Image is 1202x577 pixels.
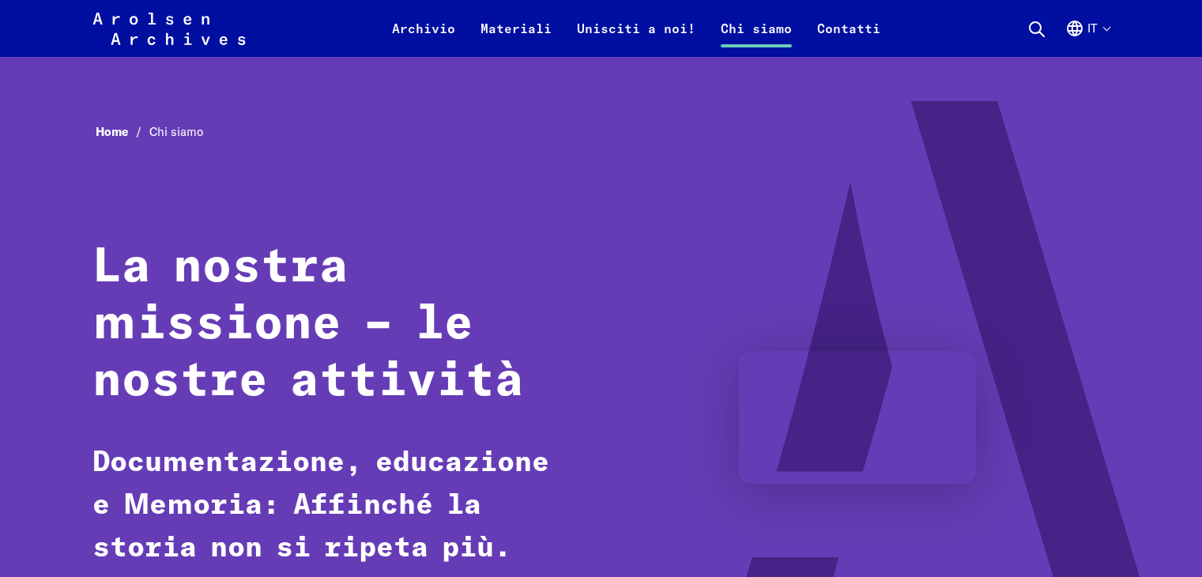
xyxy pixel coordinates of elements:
[1065,19,1110,57] button: Italiano, selezione lingua
[379,19,468,57] a: Archivio
[92,442,574,570] p: Documentazione, educazione e Memoria: Affinché la storia non si ripeta più.
[149,124,203,139] span: Chi siamo
[804,19,893,57] a: Contatti
[379,9,893,47] nav: Primaria
[92,239,574,410] h1: La nostra missione – le nostre attività
[92,120,1110,145] nav: Breadcrumb
[564,19,708,57] a: Unisciti a noi!
[468,19,564,57] a: Materiali
[708,19,804,57] a: Chi siamo
[96,124,149,139] a: Home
